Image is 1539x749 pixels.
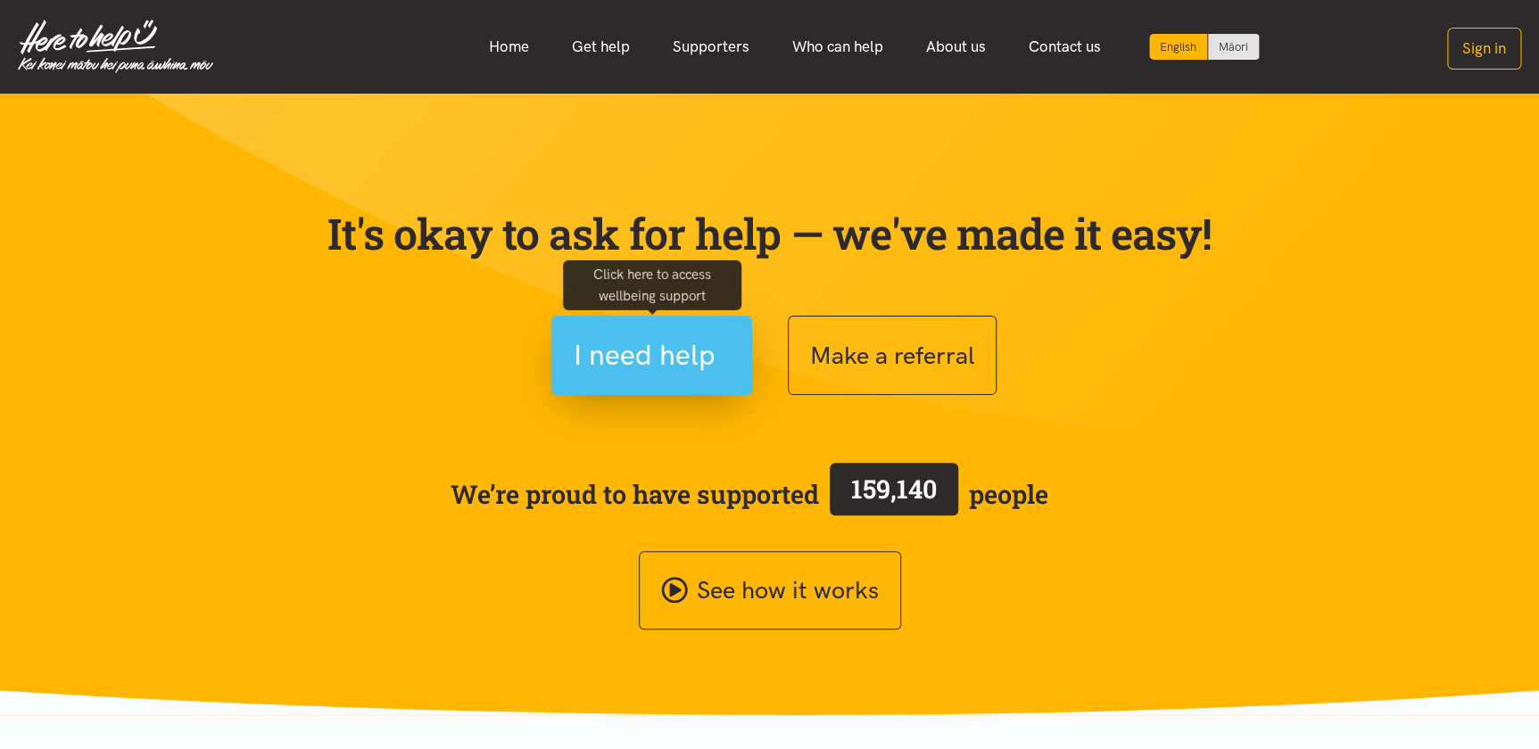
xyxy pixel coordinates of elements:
a: See how it works [639,551,901,630]
a: Switch to Te Reo Māori [1208,34,1259,60]
a: Contact us [1007,28,1122,66]
a: Home [467,28,550,66]
span: I need help [574,333,716,378]
a: Supporters [651,28,771,66]
p: It's okay to ask for help — we've made it easy! [324,208,1216,259]
a: Who can help [771,28,905,66]
div: Click here to access wellbeing support [563,259,741,309]
span: 159,140 [851,472,937,506]
button: Make a referral [788,316,997,395]
img: Home [18,20,213,73]
a: About us [905,28,1007,66]
div: Current language [1149,34,1208,60]
button: I need help [551,316,752,395]
span: We’re proud to have supported people [451,459,1048,529]
a: Get help [550,28,651,66]
button: Sign in [1447,28,1521,70]
a: 159,140 [819,459,969,529]
div: Language toggle [1149,34,1260,60]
